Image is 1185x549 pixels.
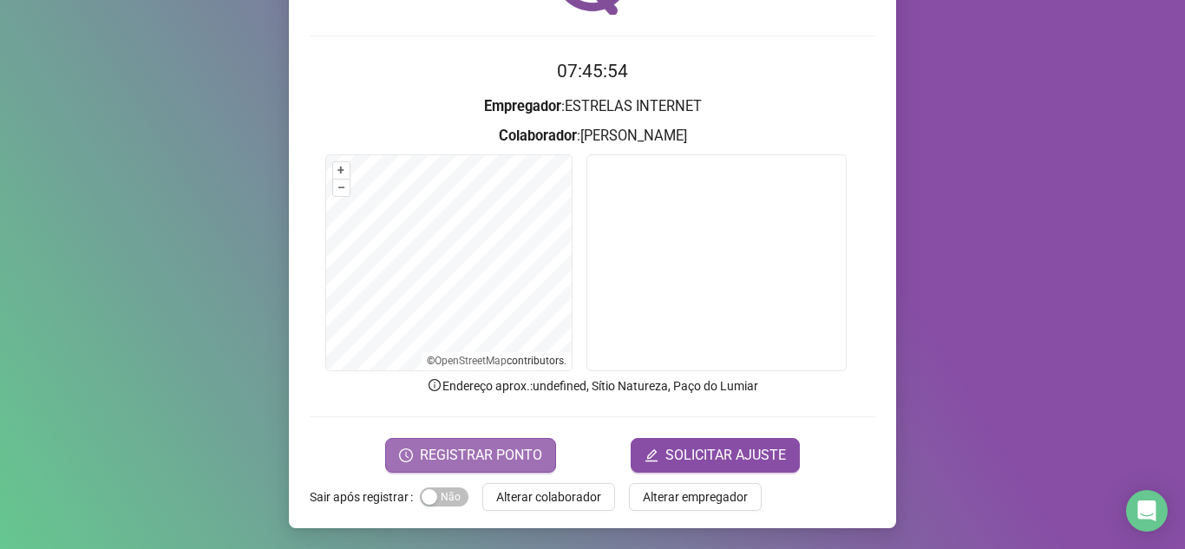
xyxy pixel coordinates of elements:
[629,483,762,511] button: Alterar empregador
[484,98,561,114] strong: Empregador
[427,377,442,393] span: info-circle
[499,127,577,144] strong: Colaborador
[665,445,786,466] span: SOLICITAR AJUSTE
[557,61,628,82] time: 07:45:54
[420,445,542,466] span: REGISTRAR PONTO
[385,438,556,473] button: REGISTRAR PONTO
[333,180,350,196] button: –
[1126,490,1168,532] div: Open Intercom Messenger
[399,448,413,462] span: clock-circle
[643,487,748,507] span: Alterar empregador
[631,438,800,473] button: editSOLICITAR AJUSTE
[333,162,350,179] button: +
[427,355,566,367] li: © contributors.
[482,483,615,511] button: Alterar colaborador
[310,483,420,511] label: Sair após registrar
[310,125,875,147] h3: : [PERSON_NAME]
[435,355,507,367] a: OpenStreetMap
[645,448,658,462] span: edit
[310,376,875,395] p: Endereço aprox. : undefined, Sítio Natureza, Paço do Lumiar
[310,95,875,118] h3: : ESTRELAS INTERNET
[496,487,601,507] span: Alterar colaborador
